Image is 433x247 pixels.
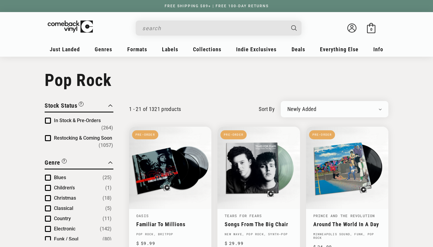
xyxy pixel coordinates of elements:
span: Restocking & Coming Soon [54,135,112,141]
a: FREE SHIPPING $89+ | FREE 100-DAY RETURNS [159,4,275,8]
a: Prince And The Revolution [313,213,375,218]
input: search [142,22,285,34]
button: Search [286,21,302,36]
span: Number of products: (25) [103,174,112,181]
div: Search [136,21,302,36]
span: Number of products: (1057) [99,142,113,149]
span: Collections [193,46,221,52]
span: Number of products: (11) [103,215,112,222]
span: Stock Status [45,102,77,109]
button: Filter by Genre [45,158,67,169]
a: Tears For Fears [225,213,262,218]
span: Just Landed [50,46,80,52]
span: Number of products: (142) [100,225,112,233]
a: Oasis [136,213,149,218]
span: Children's [54,185,75,191]
span: Indie Exclusives [236,46,277,52]
a: Songs From The Big Chair [225,221,292,227]
span: Deals [292,46,305,52]
span: Number of products: (18) [103,195,112,202]
a: Around The World In A Day [313,221,381,227]
span: Everything Else [320,46,359,52]
span: Number of products: (1) [105,184,112,192]
span: 0 [370,27,372,32]
span: Classical [54,205,73,211]
span: Labels [162,46,178,52]
span: Number of products: (264) [101,124,113,131]
span: Formats [127,46,147,52]
span: In Stock & Pre-Orders [54,118,101,123]
button: Filter by Stock Status [45,101,84,112]
span: Christmas [54,195,76,201]
span: Funk / Soul [54,236,78,242]
p: 1 - 21 of 1321 products [129,106,181,112]
span: Number of products: (5) [105,205,112,212]
span: Country [54,216,71,221]
span: Number of products: (80) [103,236,112,243]
span: Electronic [54,226,75,232]
span: Blues [54,175,66,180]
span: Genres [95,46,112,52]
label: sort by [259,105,275,113]
span: Info [373,46,383,52]
h1: Pop Rock [45,70,388,90]
a: Familiar To Millions [136,221,204,227]
span: Genre [45,159,60,166]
